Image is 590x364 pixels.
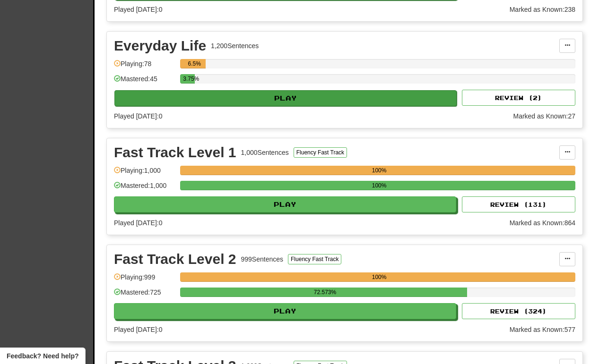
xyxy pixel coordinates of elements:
[114,288,175,303] div: Mastered: 725
[183,272,575,282] div: 100%
[513,111,575,121] div: Marked as Known: 27
[462,303,575,319] button: Review (324)
[510,325,575,334] div: Marked as Known: 577
[510,5,575,14] div: Marked as Known: 238
[241,254,284,264] div: 999 Sentences
[114,145,236,160] div: Fast Track Level 1
[183,59,206,68] div: 6.5%
[114,326,162,333] span: Played [DATE]: 0
[114,39,206,53] div: Everyday Life
[114,59,175,75] div: Playing: 78
[183,166,575,175] div: 100%
[7,351,78,361] span: Open feedback widget
[294,147,347,158] button: Fluency Fast Track
[114,196,456,212] button: Play
[114,252,236,266] div: Fast Track Level 2
[183,288,467,297] div: 72.573%
[114,74,175,90] div: Mastered: 45
[241,148,289,157] div: 1,000 Sentences
[114,272,175,288] div: Playing: 999
[462,196,575,212] button: Review (131)
[114,181,175,196] div: Mastered: 1,000
[211,41,259,51] div: 1,200 Sentences
[183,74,195,84] div: 3.75%
[510,218,575,228] div: Marked as Known: 864
[114,166,175,181] div: Playing: 1,000
[114,90,457,106] button: Play
[114,219,162,227] span: Played [DATE]: 0
[114,112,162,120] span: Played [DATE]: 0
[288,254,341,264] button: Fluency Fast Track
[114,6,162,13] span: Played [DATE]: 0
[183,181,575,190] div: 100%
[462,90,575,106] button: Review (2)
[114,303,456,319] button: Play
